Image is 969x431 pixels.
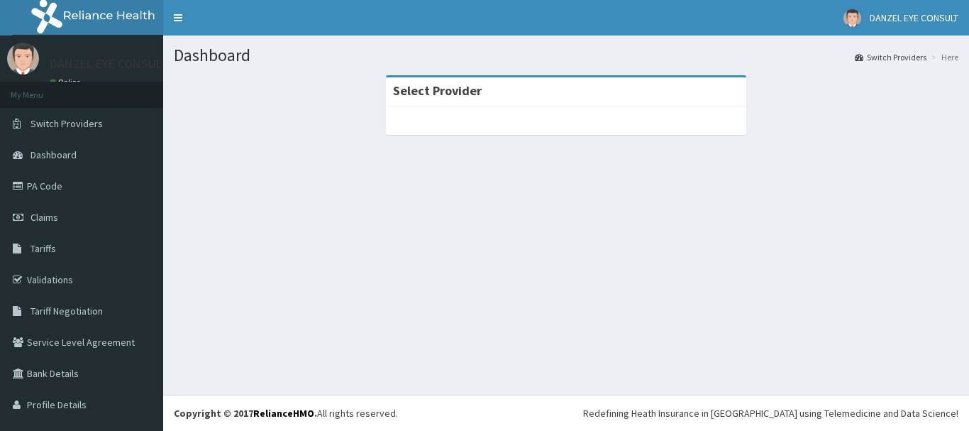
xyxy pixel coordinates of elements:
strong: Copyright © 2017 . [174,407,317,420]
div: Redefining Heath Insurance in [GEOGRAPHIC_DATA] using Telemedicine and Data Science! [583,406,958,420]
p: DANZEL EYE CONSULT [50,58,169,70]
a: Switch Providers [855,51,926,63]
span: Switch Providers [31,117,103,130]
span: Tariff Negotiation [31,305,103,317]
a: RelianceHMO [253,407,314,420]
h1: Dashboard [174,46,958,65]
span: Claims [31,211,58,224]
footer: All rights reserved. [163,395,969,431]
strong: Select Provider [393,82,482,99]
li: Here [928,51,958,63]
span: Dashboard [31,148,77,161]
img: User Image [843,9,861,27]
span: DANZEL EYE CONSULT [870,11,958,24]
span: Tariffs [31,242,56,255]
img: User Image [7,43,39,75]
a: Online [50,77,84,87]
